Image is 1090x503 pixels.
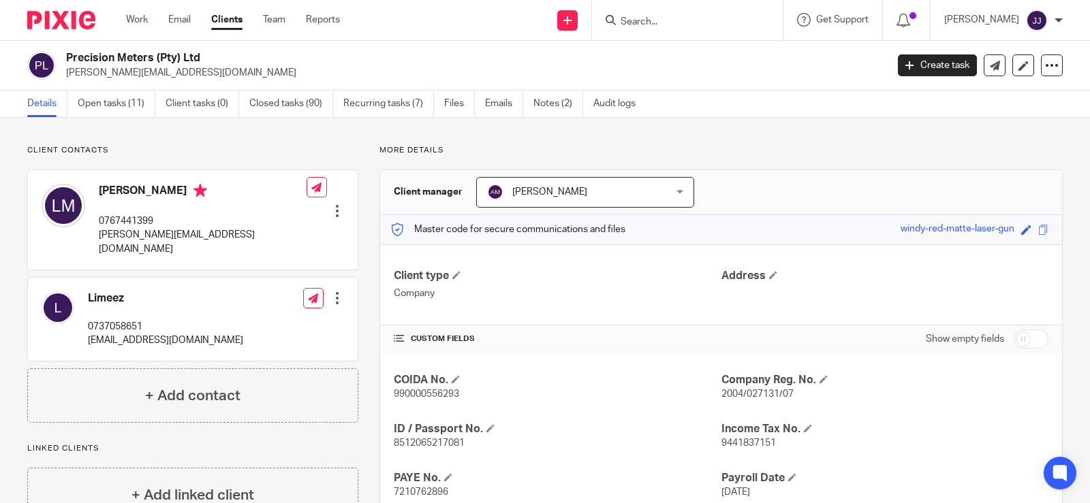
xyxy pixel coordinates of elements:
[249,91,333,117] a: Closed tasks (90)
[126,13,148,27] a: Work
[27,91,67,117] a: Details
[42,291,74,324] img: svg%3E
[926,332,1004,346] label: Show empty fields
[721,438,776,448] span: 9441837151
[485,91,523,117] a: Emails
[66,51,715,65] h2: Precision Meters (Pty) Ltd
[721,422,1048,436] h4: Income Tax No.
[394,422,721,436] h4: ID / Passport No.
[145,385,240,406] h4: + Add contact
[88,291,243,306] h4: Limeez
[42,184,85,227] img: svg%3E
[78,91,155,117] a: Open tasks (11)
[721,269,1048,283] h4: Address
[390,223,625,236] p: Master code for secure communications and files
[593,91,646,117] a: Audit logs
[27,145,358,156] p: Client contacts
[394,185,463,199] h3: Client manager
[512,187,587,197] span: [PERSON_NAME]
[394,438,465,448] span: 8512065217081
[394,373,721,387] h4: COIDA No.
[306,13,340,27] a: Reports
[99,184,307,201] h4: [PERSON_NAME]
[66,66,877,80] p: [PERSON_NAME][EMAIL_ADDRESS][DOMAIN_NAME]
[533,91,583,117] a: Notes (2)
[394,471,721,485] h4: PAYE No.
[394,269,721,283] h4: Client type
[211,13,243,27] a: Clients
[88,320,243,334] p: 0737058651
[898,54,977,76] a: Create task
[444,91,475,117] a: Files
[27,443,358,454] p: Linked clients
[487,184,503,200] img: svg%3E
[166,91,239,117] a: Client tasks (0)
[721,389,794,399] span: 2004/027131/07
[721,471,1048,485] h4: Payroll Date
[394,389,459,399] span: 990000556293
[193,184,207,197] i: Primary
[944,13,1019,27] p: [PERSON_NAME]
[394,287,721,300] p: Company
[263,13,285,27] a: Team
[88,334,243,347] p: [EMAIL_ADDRESS][DOMAIN_NAME]
[99,214,307,228] p: 0767441399
[1026,10,1048,31] img: svg%3E
[379,145,1063,156] p: More details
[27,51,56,80] img: svg%3E
[816,15,869,25] span: Get Support
[168,13,191,27] a: Email
[394,334,721,344] h4: CUSTOM FIELDS
[27,11,95,29] img: Pixie
[394,487,448,497] span: 7210762896
[99,228,307,256] p: [PERSON_NAME][EMAIL_ADDRESS][DOMAIN_NAME]
[721,487,750,497] span: [DATE]
[901,222,1014,238] div: windy-red-matte-laser-gun
[343,91,434,117] a: Recurring tasks (7)
[619,16,742,29] input: Search
[721,373,1048,387] h4: Company Reg. No.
